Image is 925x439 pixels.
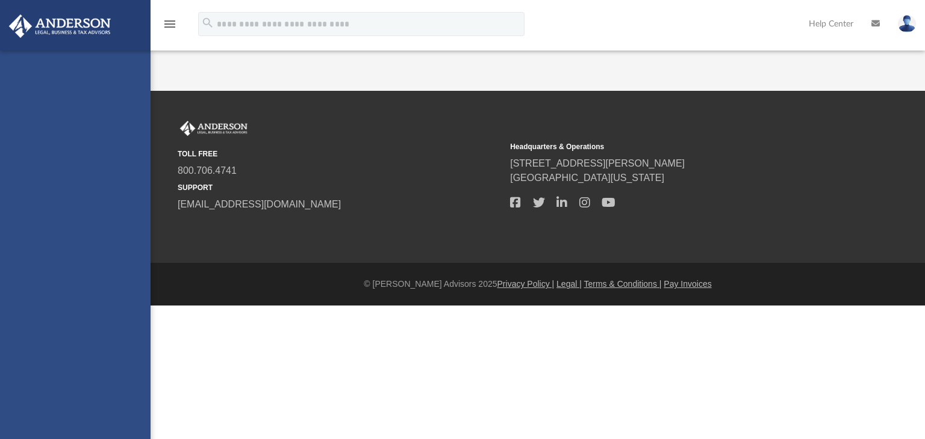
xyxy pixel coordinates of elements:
[584,279,662,289] a: Terms & Conditions |
[163,23,177,31] a: menu
[178,182,502,193] small: SUPPORT
[5,14,114,38] img: Anderson Advisors Platinum Portal
[178,149,502,159] small: TOLL FREE
[201,16,214,29] i: search
[497,279,555,289] a: Privacy Policy |
[664,279,711,289] a: Pay Invoices
[163,17,177,31] i: menu
[151,278,925,290] div: © [PERSON_NAME] Advisors 2025
[898,15,916,32] img: User Pic
[556,279,582,289] a: Legal |
[178,121,250,137] img: Anderson Advisors Platinum Portal
[510,141,834,152] small: Headquarters & Operations
[178,165,237,176] a: 800.706.4741
[510,173,664,183] a: [GEOGRAPHIC_DATA][US_STATE]
[510,158,685,168] a: [STREET_ADDRESS][PERSON_NAME]
[178,199,341,209] a: [EMAIL_ADDRESS][DOMAIN_NAME]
